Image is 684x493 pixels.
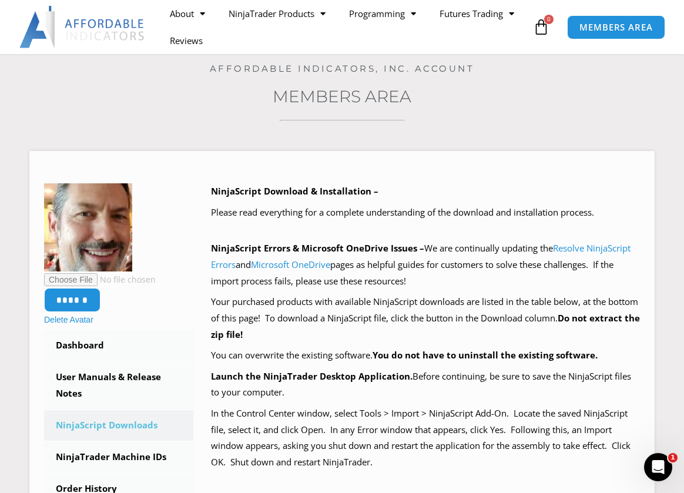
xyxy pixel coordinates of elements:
[46,19,69,42] img: Profile image for Joel
[211,405,641,471] p: In the Control Center window, select Tools > Import > NinjaScript Add-On. Locate the saved NinjaS...
[44,330,193,361] a: Dashboard
[24,168,197,180] div: 🎉Current Promotions
[17,163,218,185] a: 🎉Current Promotions
[567,15,665,39] a: MEMBERS AREA
[210,63,475,74] a: Affordable Indicators, Inc. Account
[158,27,214,54] a: Reviews
[68,19,92,42] img: Profile image for Larry
[211,370,413,382] b: Launch the NinjaTrader Desktop Application.
[24,83,212,143] p: Hi there!👋Have any questions? We're here to help!
[45,396,72,404] span: Home
[44,442,193,472] a: NinjaTrader Machine IDs
[211,185,378,197] b: NinjaScript Download & Installation –
[373,349,598,361] b: You do not have to uninstall the existing software.
[211,240,641,290] p: We are continually updating the and pages as helpful guides for customers to solve these challeng...
[211,204,641,221] p: Please read everything for a complete understanding of the download and installation process.
[544,15,554,24] span: 0
[515,10,567,44] a: 0
[251,259,330,270] a: Microsoft OneDrive
[44,183,132,271] img: Mark%20Henson-150x150.jpg
[24,206,196,219] div: Send us a message
[44,315,93,324] a: Delete Avatar
[156,396,197,404] span: Messages
[211,242,631,270] a: Resolve NinjaScript Errors
[211,368,641,401] p: Before continuing, be sure to save the NinjaScript files to your computer.
[211,294,641,343] p: Your purchased products with available NinjaScript downloads are listed in the table below, at th...
[211,242,424,254] b: NinjaScript Errors & Microsoft OneDrive Issues –
[202,19,223,40] div: Close
[668,453,678,462] span: 1
[273,86,411,106] a: Members Area
[19,6,146,48] img: LogoAI | Affordable Indicators – NinjaTrader
[12,196,223,229] div: Send us a message
[579,23,653,32] span: MEMBERS AREA
[211,312,640,340] b: Do not extract the zip file!
[644,453,672,481] iframe: Intercom live chat
[118,367,235,414] button: Messages
[211,347,641,364] p: You can overwrite the existing software.
[44,410,193,441] a: NinjaScript Downloads
[24,19,47,42] img: Profile image for David
[44,362,193,409] a: User Manuals & Release Notes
